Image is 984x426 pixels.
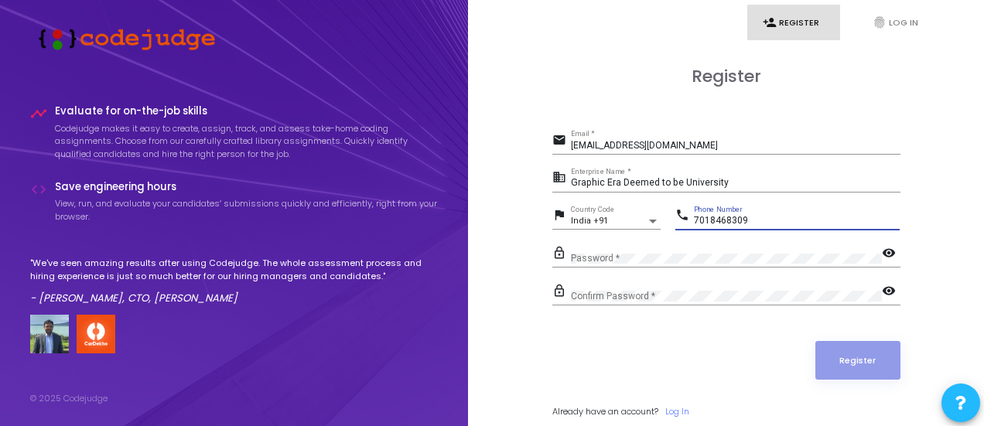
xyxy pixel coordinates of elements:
[77,315,115,353] img: company-logo
[30,105,47,122] i: timeline
[30,392,108,405] div: © 2025 Codejudge
[552,207,571,226] mat-icon: flag
[857,5,950,41] a: fingerprintLog In
[571,141,900,152] input: Email
[552,245,571,264] mat-icon: lock_outline
[694,216,900,227] input: Phone Number
[30,257,439,282] p: "We've seen amazing results after using Codejudge. The whole assessment process and hiring experi...
[30,315,69,353] img: user image
[30,291,237,305] em: - [PERSON_NAME], CTO, [PERSON_NAME]
[882,283,900,302] mat-icon: visibility
[55,105,439,118] h4: Evaluate for on-the-job skills
[665,405,689,418] a: Log In
[873,15,887,29] i: fingerprint
[552,66,900,87] h3: Register
[552,405,658,417] span: Already have an account?
[55,122,439,161] p: Codejudge makes it easy to create, assign, track, and assess take-home coding assignments. Choose...
[747,5,840,41] a: person_addRegister
[55,197,439,223] p: View, run, and evaluate your candidates’ submissions quickly and efficiently, right from your bro...
[763,15,777,29] i: person_add
[815,341,900,380] button: Register
[571,216,608,226] span: India +91
[571,178,900,189] input: Enterprise Name
[55,181,439,193] h4: Save engineering hours
[30,181,47,198] i: code
[552,283,571,302] mat-icon: lock_outline
[675,207,694,226] mat-icon: phone
[552,132,571,151] mat-icon: email
[552,169,571,188] mat-icon: business
[882,245,900,264] mat-icon: visibility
